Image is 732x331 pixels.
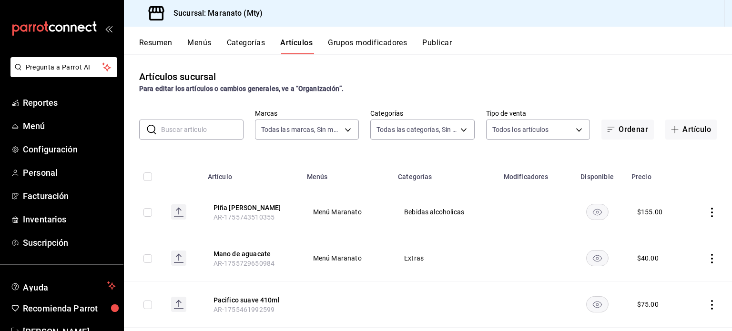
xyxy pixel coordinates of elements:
div: $ 75.00 [637,300,659,309]
label: Categorías [370,110,475,117]
th: Disponible [569,159,626,189]
span: Todas las categorías, Sin categoría [376,125,457,134]
span: Menú Maranato [313,209,380,215]
button: edit-product-location [213,203,290,212]
span: Ayuda [23,280,103,291]
button: availability-product [586,296,609,312]
button: actions [707,208,717,217]
button: Categorías [227,38,265,54]
th: Modificadores [498,159,569,189]
button: actions [707,254,717,263]
button: Menús [187,38,211,54]
button: availability-product [586,250,609,266]
button: Artículos [280,38,313,54]
button: Grupos modificadores [328,38,407,54]
button: open_drawer_menu [105,25,112,32]
button: actions [707,300,717,310]
th: Artículo [202,159,301,189]
span: Facturación [23,190,116,202]
span: Menú [23,120,116,132]
h3: Sucursal: Maranato (Mty) [166,8,263,19]
span: Inventarios [23,213,116,226]
span: Pregunta a Parrot AI [26,62,102,72]
span: Todas las marcas, Sin marca [261,125,342,134]
span: AR-1755743510355 [213,213,274,221]
button: edit-product-location [213,295,290,305]
div: navigation tabs [139,38,732,54]
span: Reportes [23,96,116,109]
span: Suscripción [23,236,116,249]
span: AR-1755729650984 [213,260,274,267]
span: Extras [404,255,486,261]
span: Bebidas alcoholicas [404,209,486,215]
span: Configuración [23,143,116,156]
button: edit-product-location [213,249,290,259]
label: Marcas [255,110,359,117]
button: Ordenar [601,120,654,140]
div: $ 155.00 [637,207,662,217]
button: Resumen [139,38,172,54]
span: Todos los artículos [492,125,549,134]
th: Categorías [392,159,498,189]
button: availability-product [586,204,609,220]
th: Menús [301,159,392,189]
div: Artículos sucursal [139,70,216,84]
button: Pregunta a Parrot AI [10,57,117,77]
strong: Para editar los artículos o cambios generales, ve a “Organización”. [139,85,344,92]
span: AR-1755461992599 [213,306,274,313]
span: Menú Maranato [313,255,380,261]
span: Personal [23,166,116,179]
button: Publicar [422,38,452,54]
div: $ 40.00 [637,253,659,263]
label: Tipo de venta [486,110,590,117]
input: Buscar artículo [161,120,244,139]
span: Recomienda Parrot [23,302,116,315]
th: Precio [626,159,686,189]
a: Pregunta a Parrot AI [7,69,117,79]
button: Artículo [665,120,717,140]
